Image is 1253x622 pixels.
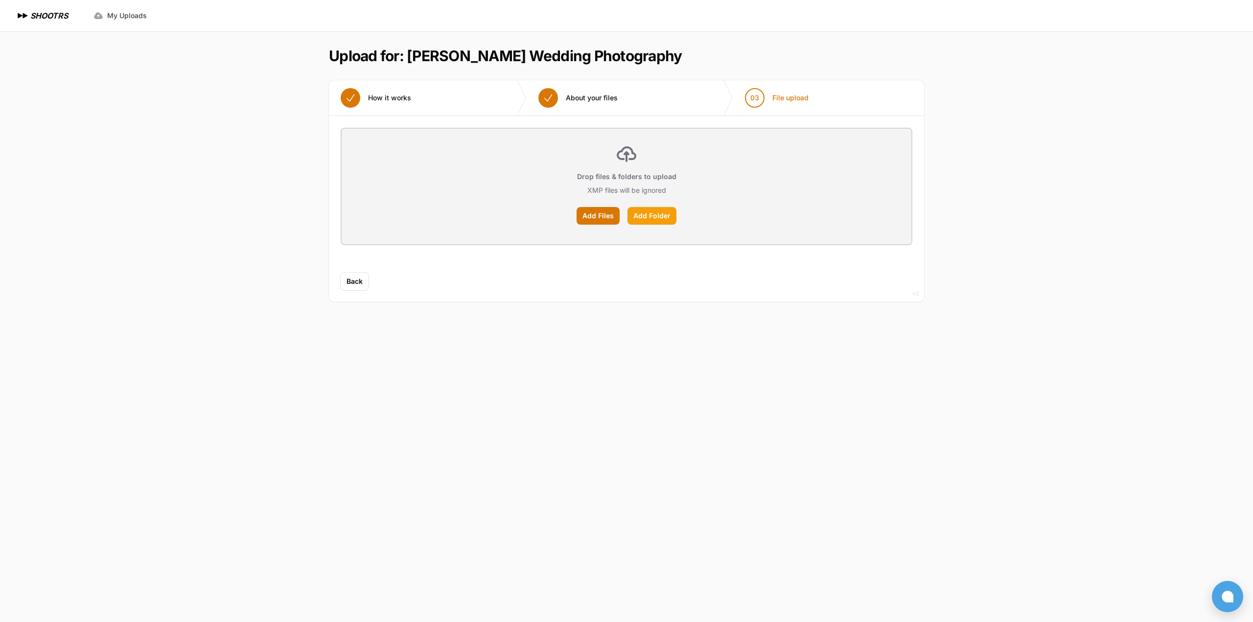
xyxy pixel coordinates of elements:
span: Back [347,276,363,286]
button: How it works [329,80,423,115]
button: Open chat window [1212,581,1243,612]
span: File upload [772,93,809,103]
p: Drop files & folders to upload [577,172,676,182]
h1: SHOOTRS [30,10,68,22]
button: Back [341,273,369,290]
div: v2 [912,288,919,299]
img: SHOOTRS [16,10,30,22]
span: About your files [566,93,618,103]
a: My Uploads [88,7,153,24]
p: XMP files will be ignored [587,185,666,195]
h1: Upload for: [PERSON_NAME] Wedding Photography [329,47,682,65]
button: About your files [527,80,629,115]
a: SHOOTRS SHOOTRS [16,10,68,22]
span: 03 [750,93,759,103]
button: 03 File upload [733,80,820,115]
span: How it works [368,93,411,103]
label: Add Files [577,207,620,225]
span: My Uploads [107,11,147,21]
label: Add Folder [627,207,676,225]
